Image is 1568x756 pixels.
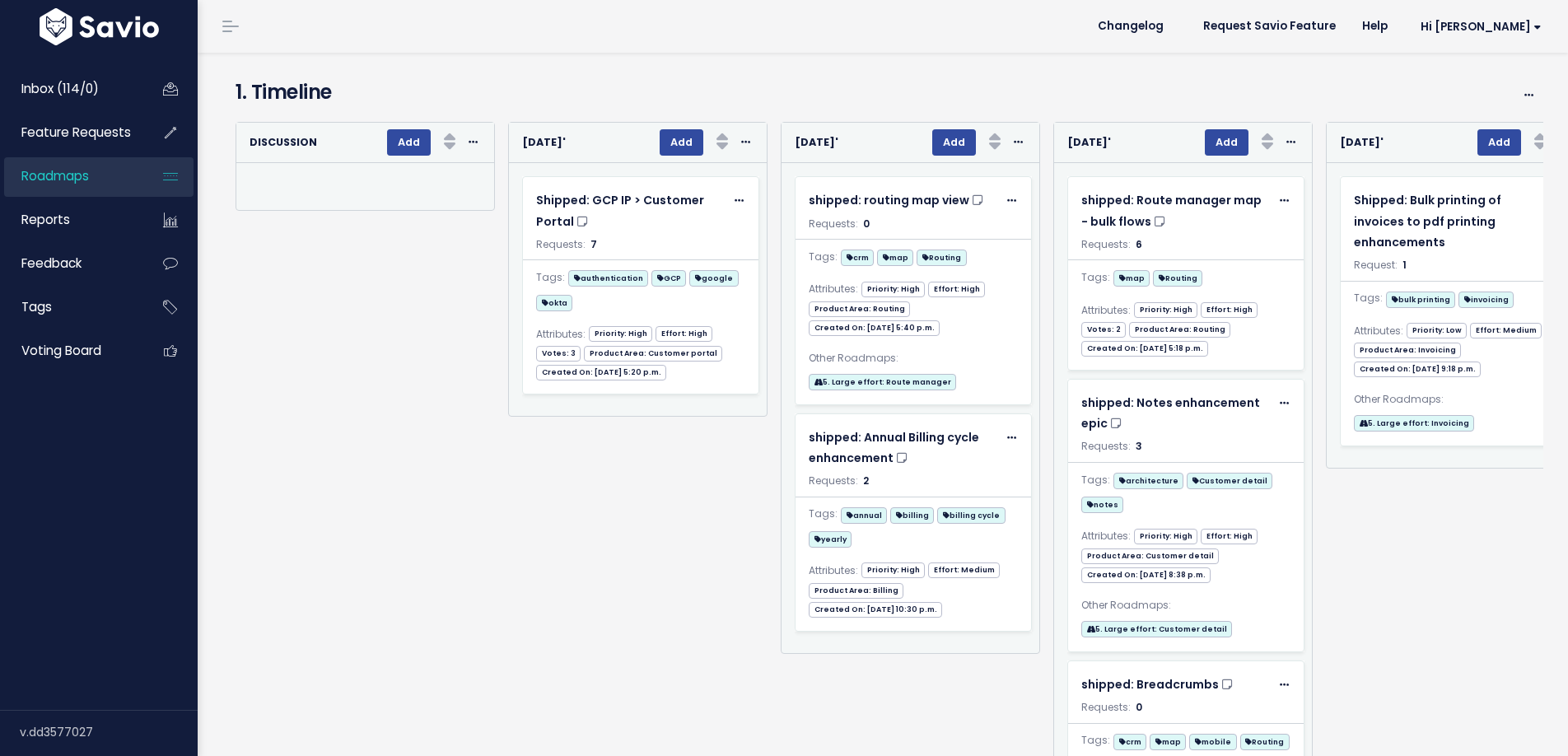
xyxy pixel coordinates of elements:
a: GCP [651,267,686,287]
button: Add [387,129,431,156]
a: Request Savio Feature [1190,14,1349,39]
h4: 1. Timeline [236,77,1432,107]
span: shipped: routing map view [809,192,969,208]
button: Add [660,129,703,156]
span: Routing [1153,270,1202,287]
span: crm [1113,734,1146,750]
span: annual [841,507,887,524]
a: map [1113,267,1150,287]
span: Product Area: Routing [1129,322,1230,338]
div: v.dd3577027 [20,711,198,754]
span: Product Area: Customer portal [584,346,722,362]
span: bulk printing [1386,292,1455,308]
a: okta [536,292,572,312]
span: Routing [917,250,966,266]
span: Attributes: [536,325,586,343]
span: Roadmaps [21,167,89,184]
span: map [1113,270,1150,287]
a: Voting Board [4,332,137,370]
span: Requests: [1081,439,1131,453]
span: 5. Large effort: Customer detail [1081,621,1232,637]
span: Tags: [1081,471,1110,489]
span: Changelog [1098,21,1164,32]
a: Reports [4,201,137,239]
a: 5. Large effort: Customer detail [1081,618,1232,638]
span: billing [890,507,934,524]
span: Created On: [DATE] 10:30 p.m. [809,602,942,618]
a: Inbox (114/0) [4,70,137,108]
a: 5. Large effort: Invoicing [1354,412,1474,432]
a: Routing [917,246,966,267]
span: 0 [1136,700,1142,714]
span: Tags: [1081,731,1110,749]
a: shipped: Route manager map - bulk flows [1081,190,1270,231]
span: Requests: [809,217,858,231]
span: Attributes: [809,280,858,298]
span: Priority: High [861,282,925,297]
a: Customer detail [1187,469,1272,490]
span: shipped: Breadcrumbs [1081,676,1219,693]
a: Tags [4,288,137,326]
span: Tags [21,298,52,315]
span: Attributes: [1081,527,1131,545]
a: invoicing [1458,288,1514,309]
span: invoicing [1458,292,1514,308]
span: Tags: [1354,289,1383,307]
span: Created On: [DATE] 5:20 p.m. [536,365,666,380]
span: Feature Requests [21,124,131,141]
a: Shipped: Bulk printing of invoices to pdf printing enhancements [1354,190,1542,253]
span: Priority: High [861,562,925,578]
a: architecture [1113,469,1183,490]
span: 5. Large effort: Route manager [809,374,956,390]
button: Add [1477,129,1521,156]
a: Routing [1240,730,1290,751]
span: Requests: [809,474,858,488]
span: Requests: [536,237,586,251]
span: Effort: High [1201,529,1258,544]
a: crm [1113,730,1146,751]
span: Tags: [536,268,565,287]
span: mobile [1189,734,1236,750]
a: Roadmaps [4,157,137,195]
span: shipped: Notes enhancement epic [1081,394,1260,432]
span: Other Roadmaps: [1081,596,1171,614]
a: authentication [568,267,648,287]
span: map [877,250,913,266]
span: Priority: High [1134,302,1197,318]
span: Tags: [809,248,838,266]
a: google [689,267,738,287]
a: yearly [809,528,852,548]
span: Shipped: GCP IP > Customer Portal [536,192,704,229]
span: architecture [1113,473,1183,489]
span: Customer detail [1187,473,1272,489]
span: map [1150,734,1186,750]
span: Attributes: [809,562,858,580]
span: yearly [809,531,852,548]
span: Product Area: Routing [809,301,910,317]
a: map [1150,730,1186,751]
span: 7 [590,237,597,251]
span: Other Roadmaps: [809,349,898,367]
button: Add [1205,129,1248,156]
span: 0 [863,217,870,231]
strong: [DATE]' [522,135,566,149]
span: 5. Large effort: Invoicing [1354,415,1474,432]
span: 1 [1402,258,1407,272]
span: Effort: Medium [1470,323,1542,338]
a: billing cycle [937,504,1005,525]
span: authentication [568,270,648,287]
span: Requests: [1081,237,1131,251]
strong: [DATE]' [1340,135,1384,149]
a: mobile [1189,730,1236,751]
span: Tags: [809,505,838,523]
span: Priority: High [1134,529,1197,544]
span: Request: [1354,258,1398,272]
span: Tags: [1081,268,1110,287]
span: Priority: High [589,326,652,342]
a: billing [890,504,934,525]
a: shipped: Breadcrumbs [1081,674,1270,695]
span: Attributes: [1081,301,1131,320]
span: Feedback [21,254,82,272]
strong: [DATE]' [1067,135,1111,149]
span: 3 [1136,439,1142,453]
